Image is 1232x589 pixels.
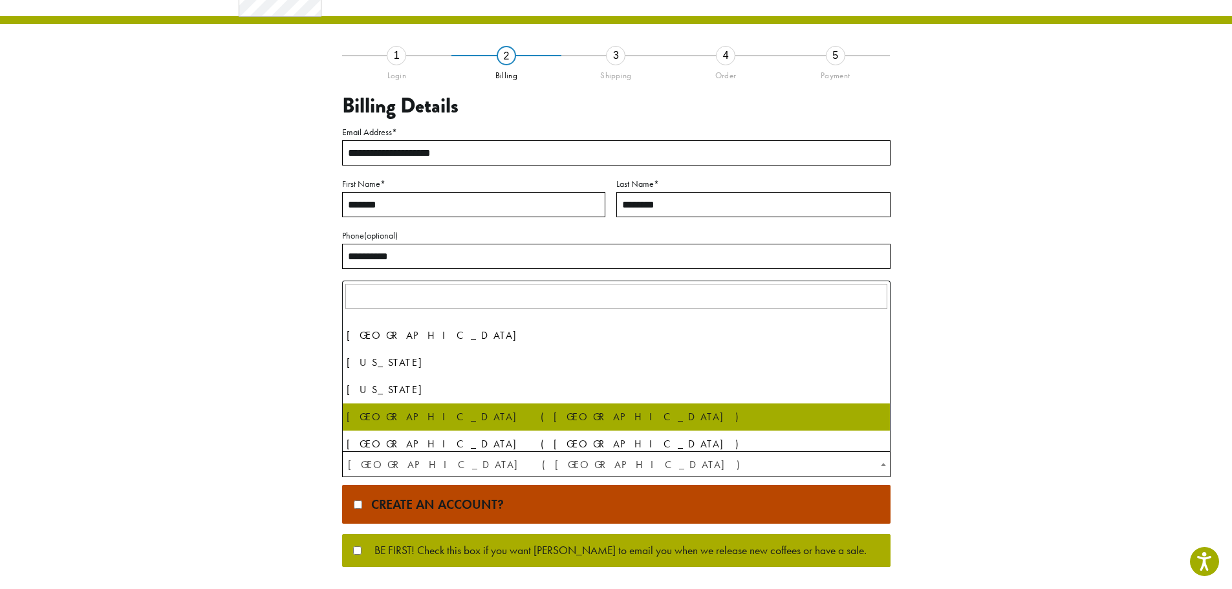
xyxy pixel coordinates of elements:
div: Login [342,65,452,81]
span: (optional) [364,230,398,241]
label: Email Address [342,124,891,140]
div: Order [671,65,781,81]
div: Shipping [561,65,671,81]
div: Payment [781,65,891,81]
div: 4 [716,46,735,65]
label: Organization [342,279,891,295]
input: Create an account? [354,500,362,509]
li: [US_STATE] [343,376,890,403]
div: 2 [497,46,516,65]
label: First Name [342,176,605,192]
div: 5 [826,46,845,65]
span: Create an account? [365,496,504,513]
li: [US_STATE] [343,349,890,376]
li: [GEOGRAPHIC_DATA] ([GEOGRAPHIC_DATA]) [343,403,890,431]
div: Billing [451,65,561,81]
label: Last Name [616,176,891,192]
span: United States (US) [343,452,890,477]
h3: Billing Details [342,94,891,118]
span: BE FIRST! Check this box if you want [PERSON_NAME] to email you when we release new coffees or ha... [362,545,867,557]
li: [GEOGRAPHIC_DATA] [343,322,890,349]
input: BE FIRST! Check this box if you want [PERSON_NAME] to email you when we release new coffees or ha... [353,546,362,555]
div: 1 [387,46,406,65]
span: Country / Region [342,451,891,477]
div: 3 [606,46,625,65]
li: [GEOGRAPHIC_DATA] ([GEOGRAPHIC_DATA]) [343,431,890,458]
